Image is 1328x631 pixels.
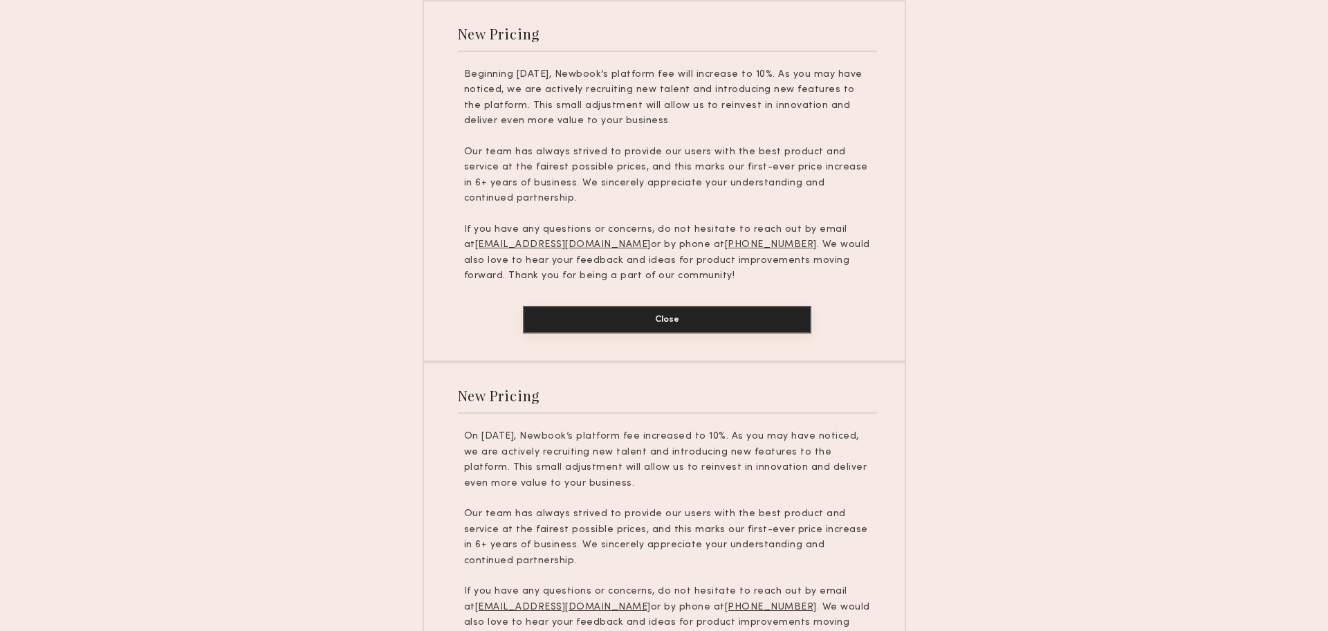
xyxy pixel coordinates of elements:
u: [PHONE_NUMBER] [725,603,817,612]
p: If you have any questions or concerns, do not hesitate to reach out by email at or by phone at . ... [464,222,871,284]
u: [PHONE_NUMBER] [725,240,817,249]
u: [EMAIL_ADDRESS][DOMAIN_NAME] [475,240,651,249]
p: Beginning [DATE], Newbook’s platform fee will increase to 10%. As you may have noticed, we are ac... [464,67,871,129]
u: [EMAIL_ADDRESS][DOMAIN_NAME] [475,603,651,612]
p: On [DATE], Newbook’s platform fee increased to 10%. As you may have noticed, we are actively recr... [464,429,871,491]
div: New Pricing [458,24,540,43]
p: Our team has always strived to provide our users with the best product and service at the fairest... [464,145,871,207]
p: Our team has always strived to provide our users with the best product and service at the fairest... [464,506,871,569]
button: Close [523,306,811,333]
div: New Pricing [458,386,540,405]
